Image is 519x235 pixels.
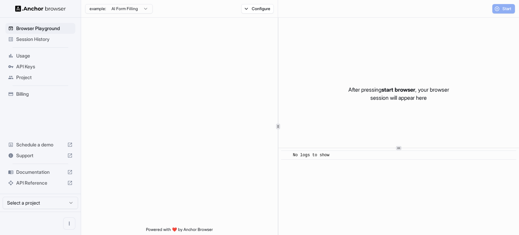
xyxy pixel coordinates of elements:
div: Billing [5,89,75,99]
span: API Reference [16,180,65,186]
span: ​ [285,152,288,159]
span: Project [16,74,73,81]
span: Schedule a demo [16,141,65,148]
span: Billing [16,91,73,97]
button: Configure [241,4,274,14]
div: Project [5,72,75,83]
div: Documentation [5,167,75,178]
span: API Keys [16,63,73,70]
span: Usage [16,52,73,59]
div: API Reference [5,178,75,188]
div: Session History [5,34,75,45]
span: Session History [16,36,73,43]
div: Usage [5,50,75,61]
span: Browser Playground [16,25,73,32]
div: Browser Playground [5,23,75,34]
div: Schedule a demo [5,139,75,150]
span: Documentation [16,169,65,175]
span: No logs to show [293,153,329,158]
div: Support [5,150,75,161]
div: API Keys [5,61,75,72]
span: Support [16,152,65,159]
span: start browser [381,86,415,93]
span: example: [90,6,106,11]
p: After pressing , your browser session will appear here [348,86,449,102]
img: Anchor Logo [15,5,66,12]
button: Open menu [63,217,75,230]
span: Powered with ❤️ by Anchor Browser [146,227,213,235]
